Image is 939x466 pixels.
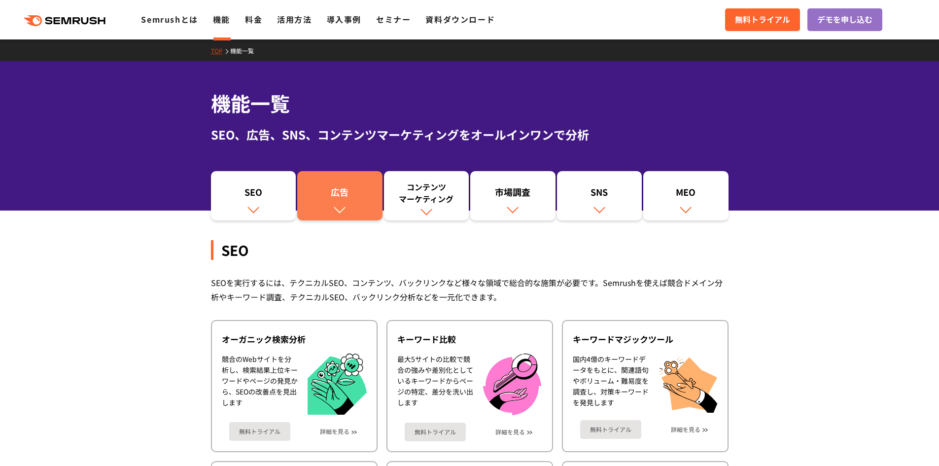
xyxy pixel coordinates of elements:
[302,186,378,203] div: 広告
[573,354,649,413] div: 国内4億のキーワードデータをもとに、関連語句やボリューム・難易度を調査し、対策キーワードを発見します
[327,13,361,25] a: 導入事例
[389,181,464,205] div: コンテンツ マーケティング
[320,428,349,435] a: 詳細を見る
[213,13,230,25] a: 機能
[475,186,551,203] div: 市場調査
[211,276,729,304] div: SEOを実行するには、テクニカルSEO、コンテンツ、バックリンクなど様々な領域で総合的な施策が必要です。Semrushを使えば競合ドメイン分析やキーワード調査、テクニカルSEO、バックリンク分析...
[397,333,542,345] div: キーワード比較
[470,171,556,220] a: 市場調査
[648,186,724,203] div: MEO
[230,46,261,55] a: 機能一覧
[659,354,718,413] img: キーワードマジックツール
[573,333,718,345] div: キーワードマジックツール
[211,126,729,143] div: SEO、広告、SNS、コンテンツマーケティングをオールインワンで分析
[229,422,290,441] a: 無料トライアル
[562,186,637,203] div: SNS
[397,354,473,415] div: 最大5サイトの比較で競合の強みや差別化としているキーワードからページの特定、差分を洗い出します
[216,186,291,203] div: SEO
[817,13,872,26] span: デモを申し込む
[483,354,541,415] img: キーワード比較
[222,333,367,345] div: オーガニック検索分析
[308,354,367,415] img: オーガニック検索分析
[807,8,882,31] a: デモを申し込む
[211,240,729,260] div: SEO
[211,46,230,55] a: TOP
[297,171,383,220] a: 広告
[735,13,790,26] span: 無料トライアル
[580,420,641,439] a: 無料トライアル
[425,13,495,25] a: 資料ダウンロード
[557,171,642,220] a: SNS
[725,8,800,31] a: 無料トライアル
[245,13,262,25] a: 料金
[211,171,296,220] a: SEO
[671,426,700,433] a: 詳細を見る
[376,13,411,25] a: セミナー
[384,171,469,220] a: コンテンツマーケティング
[141,13,198,25] a: Semrushとは
[211,89,729,118] h1: 機能一覧
[405,423,466,441] a: 無料トライアル
[495,429,525,435] a: 詳細を見る
[643,171,729,220] a: MEO
[277,13,312,25] a: 活用方法
[222,354,298,415] div: 競合のWebサイトを分析し、検索結果上位キーワードやページの発見から、SEOの改善点を見出します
